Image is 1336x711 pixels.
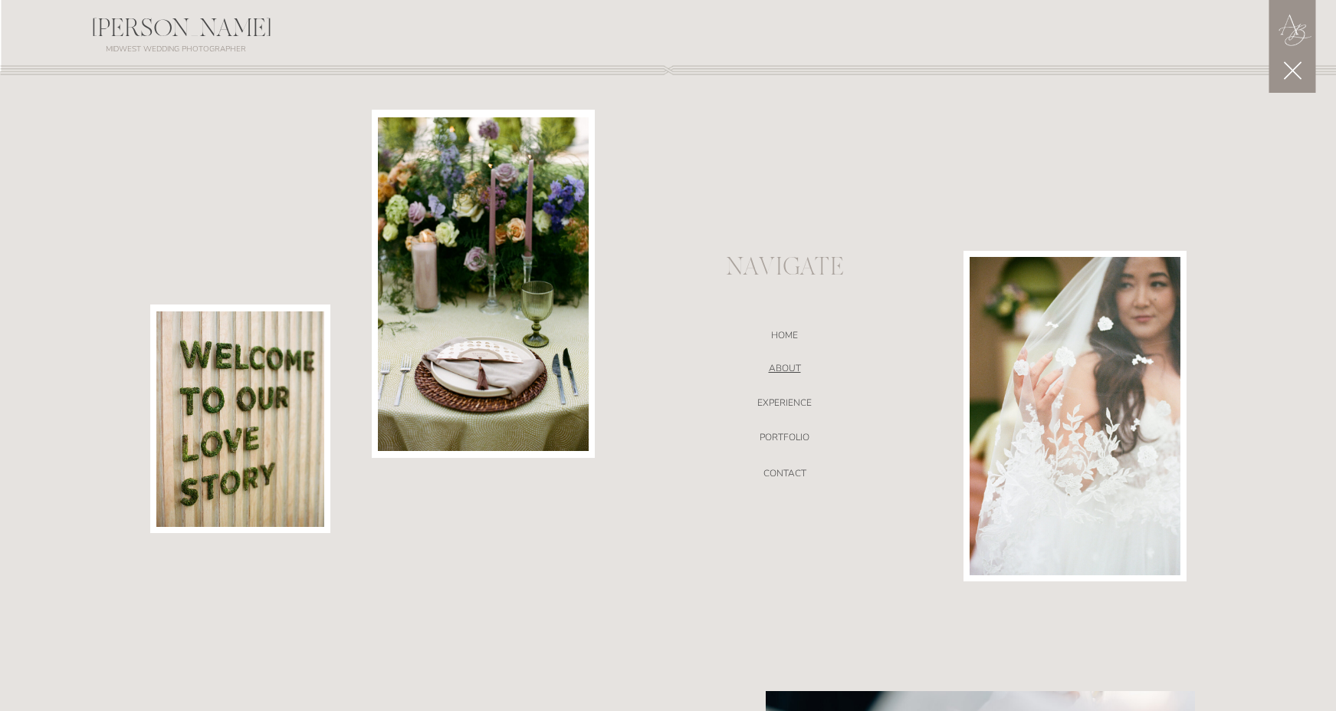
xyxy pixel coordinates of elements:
div: [PERSON_NAME] [1,17,363,50]
a: ABOUT [622,363,947,378]
nav: Navigate [726,257,845,280]
a: portfolio [622,432,947,447]
a: CONTACT [622,468,947,483]
a: EXPERIENCE [622,397,947,413]
a: Home [622,330,947,345]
